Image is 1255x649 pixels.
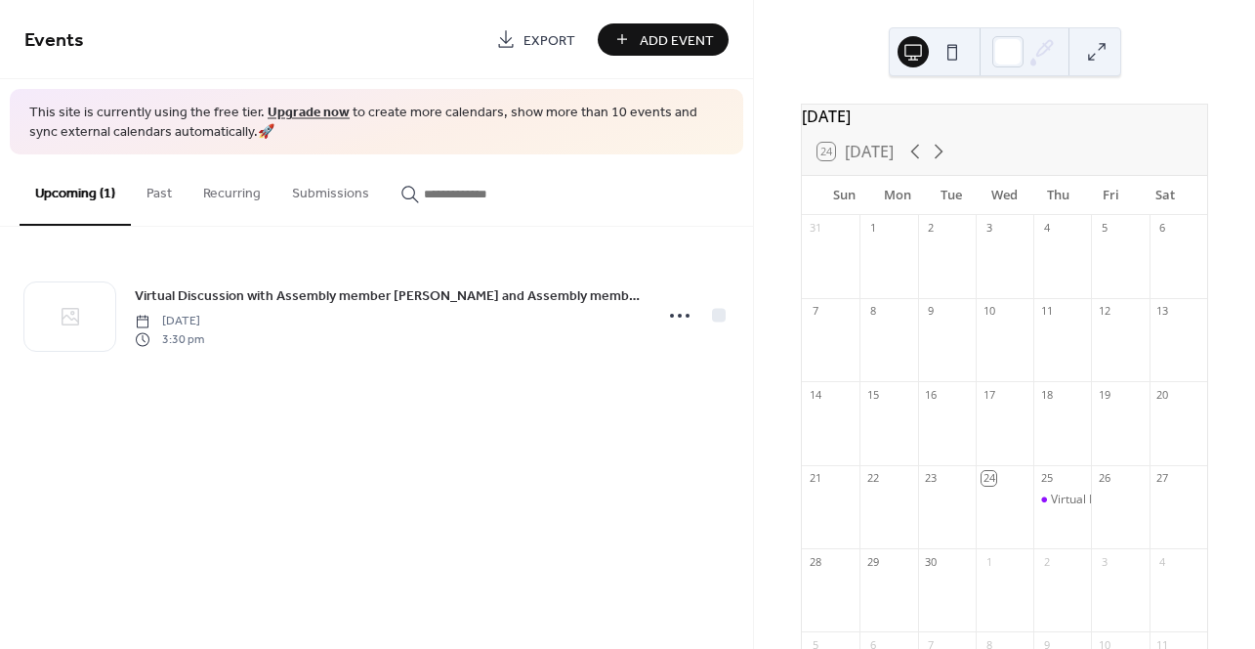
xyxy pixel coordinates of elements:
div: 28 [808,554,822,569]
div: 5 [1097,221,1111,236]
div: 23 [924,471,939,486]
div: Sun [817,176,871,215]
div: 26 [1097,471,1111,486]
div: 2 [1039,554,1054,569]
a: Virtual Discussion with Assembly member [PERSON_NAME] and Assembly member [PERSON_NAME]. [135,284,641,307]
span: Export [523,30,575,51]
div: 2 [924,221,939,236]
div: 25 [1039,471,1054,486]
div: 20 [1155,387,1170,402]
div: 13 [1155,304,1170,319]
div: 10 [982,304,996,319]
span: 3:30 pm [135,330,204,348]
button: Upcoming (1) [20,154,131,226]
div: 29 [865,554,880,569]
div: 7 [808,304,822,319]
div: 4 [1039,221,1054,236]
div: 4 [1155,554,1170,569]
div: 18 [1039,387,1054,402]
button: Past [131,154,188,224]
div: 16 [924,387,939,402]
div: 12 [1097,304,1111,319]
a: Upgrade now [268,100,350,126]
div: 22 [865,471,880,486]
div: 19 [1097,387,1111,402]
span: [DATE] [135,313,204,330]
button: Add Event [598,23,729,56]
button: Submissions [276,154,385,224]
span: Virtual Discussion with Assembly member [PERSON_NAME] and Assembly member [PERSON_NAME]. [135,286,641,307]
div: 3 [1097,554,1111,569]
span: This site is currently using the free tier. to create more calendars, show more than 10 events an... [29,104,724,142]
div: Virtual Discussion with Assembly member Chris Rogers and Assembly member Damon Connolly. [1033,492,1091,508]
div: [DATE] [802,105,1207,128]
div: 3 [982,221,996,236]
div: 17 [982,387,996,402]
div: 15 [865,387,880,402]
a: Export [481,23,590,56]
button: Recurring [188,154,276,224]
div: 6 [1155,221,1170,236]
span: Events [24,22,84,60]
div: 1 [865,221,880,236]
span: Add Event [640,30,714,51]
div: Wed [978,176,1031,215]
div: 1 [982,554,996,569]
div: Thu [1031,176,1085,215]
div: 24 [982,471,996,486]
div: 9 [924,304,939,319]
div: Sat [1138,176,1192,215]
div: Mon [871,176,925,215]
div: 31 [808,221,822,236]
div: 14 [808,387,822,402]
div: 27 [1155,471,1170,486]
div: Fri [1085,176,1139,215]
div: Tue [924,176,978,215]
div: 30 [924,554,939,569]
div: 11 [1039,304,1054,319]
div: 8 [865,304,880,319]
div: 21 [808,471,822,486]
